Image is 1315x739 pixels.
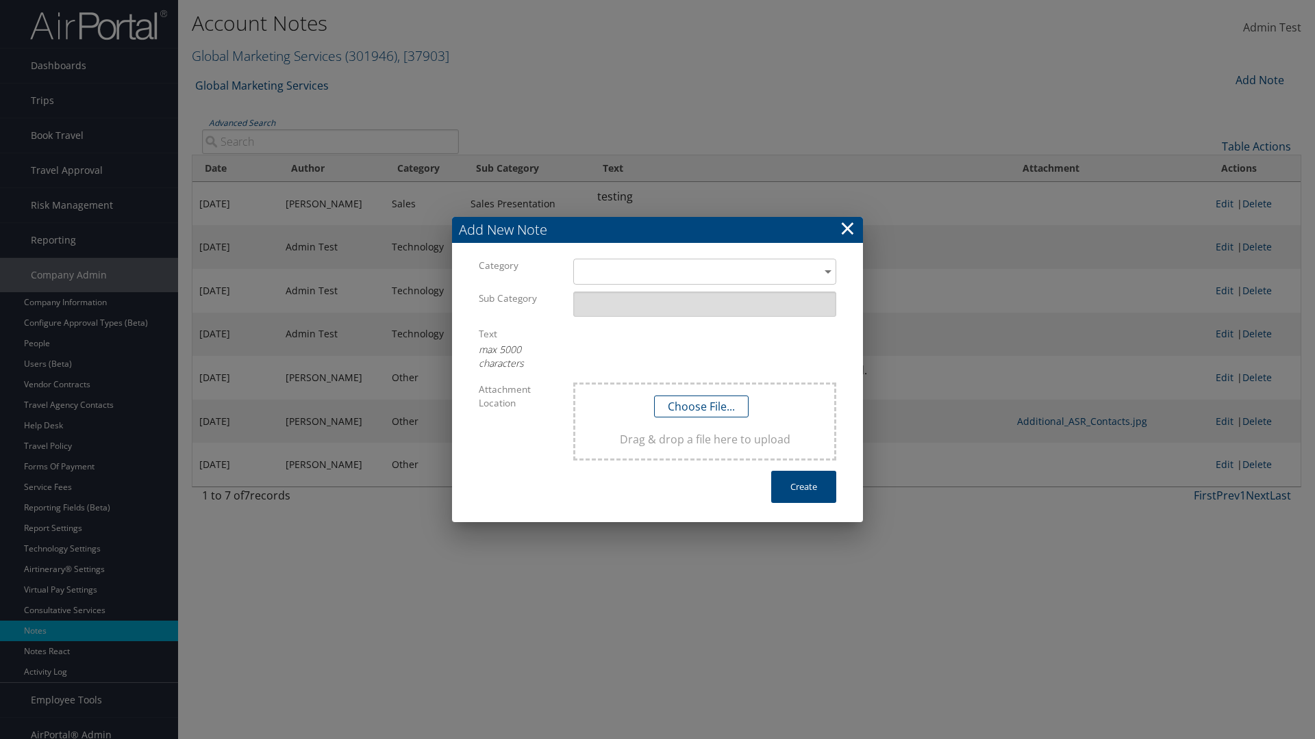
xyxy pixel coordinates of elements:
[479,259,553,272] label: Category
[573,259,836,284] div: ​
[840,214,855,242] a: ×
[654,396,749,417] button: Choose File...
[479,291,553,305] label: Sub Category
[479,327,553,341] label: Text
[586,431,823,448] span: Drag & drop a file here to upload
[771,471,836,503] button: Create
[452,217,863,243] h3: Add New Note
[479,343,524,369] em: max 5000 characters
[479,383,553,411] label: Attachment Location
